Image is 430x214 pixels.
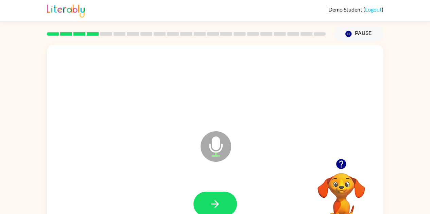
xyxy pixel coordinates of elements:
img: Literably [47,3,85,18]
span: Demo Student [328,6,363,13]
div: ( ) [328,6,383,13]
a: Logout [365,6,382,13]
button: Pause [334,26,383,42]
